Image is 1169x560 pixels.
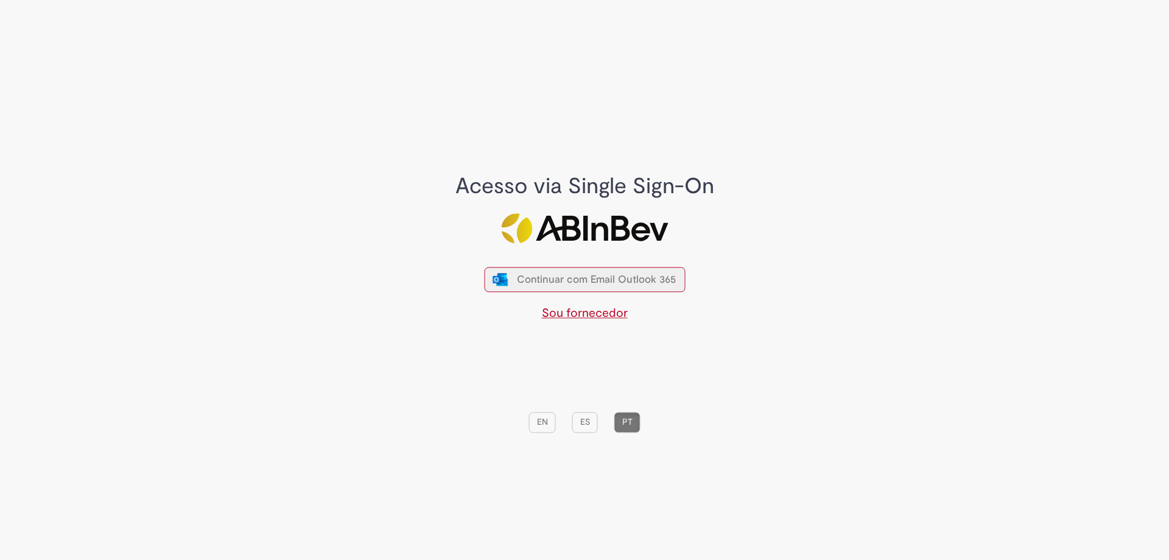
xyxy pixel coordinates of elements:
button: ícone Azure/Microsoft 360 Continuar com Email Outlook 365 [484,267,685,291]
button: ES [572,413,598,433]
img: ícone Azure/Microsoft 360 [492,273,509,286]
h1: Acesso via Single Sign-On [416,174,754,199]
button: PT [614,413,641,433]
a: Sou fornecedor [542,305,628,321]
span: Continuar com Email Outlook 365 [517,273,676,286]
img: Logo ABInBev [501,213,668,243]
button: EN [529,413,556,433]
